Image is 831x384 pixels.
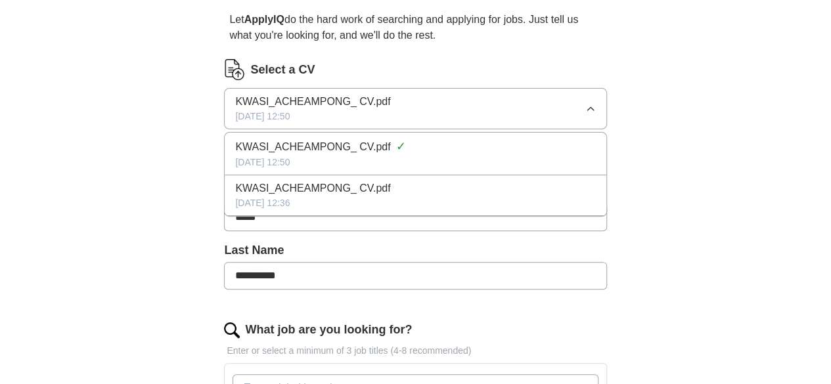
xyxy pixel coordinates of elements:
[235,110,290,123] span: [DATE] 12:50
[235,196,595,210] div: [DATE] 12:36
[224,242,606,259] label: Last Name
[224,322,240,338] img: search.png
[250,61,315,79] label: Select a CV
[224,59,245,80] img: CV Icon
[244,14,284,25] strong: ApplyIQ
[235,94,390,110] span: KWASI_ACHEAMPONG_ CV.pdf
[235,156,595,169] div: [DATE] 12:50
[224,88,606,129] button: KWASI_ACHEAMPONG_ CV.pdf[DATE] 12:50
[235,181,390,196] span: KWASI_ACHEAMPONG_ CV.pdf
[235,139,390,155] span: KWASI_ACHEAMPONG_ CV.pdf
[224,7,606,49] p: Let do the hard work of searching and applying for jobs. Just tell us what you're looking for, an...
[396,138,406,156] span: ✓
[224,344,606,358] p: Enter or select a minimum of 3 job titles (4-8 recommended)
[245,321,412,339] label: What job are you looking for?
